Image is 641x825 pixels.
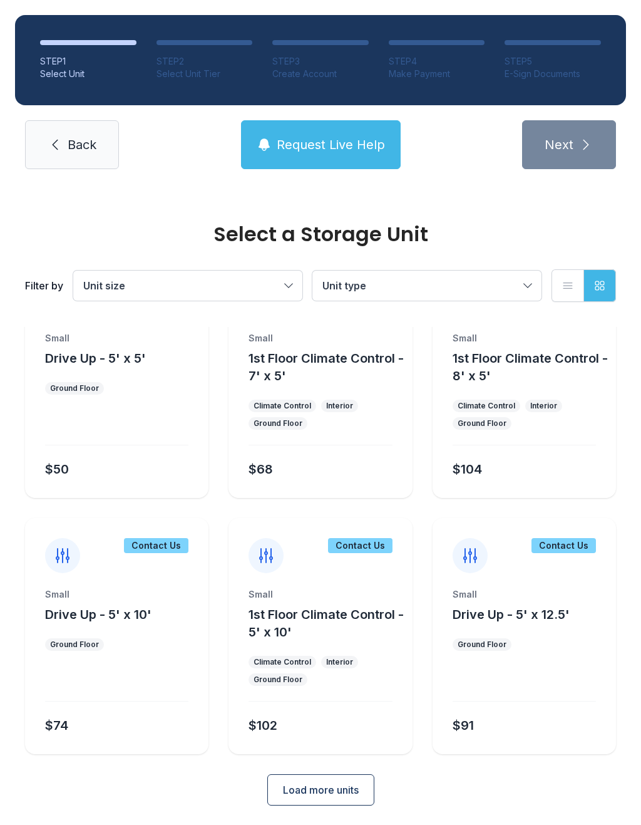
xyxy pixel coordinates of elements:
[254,675,302,685] div: Ground Floor
[254,418,302,428] div: Ground Floor
[505,68,601,80] div: E-Sign Documents
[254,657,311,667] div: Climate Control
[45,607,151,622] span: Drive Up - 5' x 10'
[156,55,253,68] div: STEP 2
[453,332,596,345] div: Small
[458,401,515,411] div: Climate Control
[249,606,407,641] button: 1st Floor Climate Control - 5' x 10'
[453,351,608,383] span: 1st Floor Climate Control - 8' x 5'
[249,332,392,345] div: Small
[312,271,541,301] button: Unit type
[453,350,611,385] button: 1st Floor Climate Control - 8' x 5'
[40,55,136,68] div: STEP 1
[277,136,385,153] span: Request Live Help
[326,401,353,411] div: Interior
[156,68,253,80] div: Select Unit Tier
[531,538,596,553] div: Contact Us
[45,350,146,367] button: Drive Up - 5' x 5'
[283,782,359,797] span: Load more units
[389,68,485,80] div: Make Payment
[389,55,485,68] div: STEP 4
[45,588,188,601] div: Small
[453,607,570,622] span: Drive Up - 5' x 12.5'
[272,55,369,68] div: STEP 3
[40,68,136,80] div: Select Unit
[45,606,151,623] button: Drive Up - 5' x 10'
[249,460,273,478] div: $68
[545,136,573,153] span: Next
[25,224,616,244] div: Select a Storage Unit
[249,588,392,601] div: Small
[328,538,392,553] div: Contact Us
[530,401,557,411] div: Interior
[249,607,404,640] span: 1st Floor Climate Control - 5' x 10'
[68,136,96,153] span: Back
[249,717,277,734] div: $102
[453,588,596,601] div: Small
[50,383,99,393] div: Ground Floor
[254,401,311,411] div: Climate Control
[45,460,69,478] div: $50
[45,717,68,734] div: $74
[326,657,353,667] div: Interior
[25,278,63,293] div: Filter by
[322,279,366,292] span: Unit type
[249,351,404,383] span: 1st Floor Climate Control - 7' x 5'
[458,418,506,428] div: Ground Floor
[453,606,570,623] button: Drive Up - 5' x 12.5'
[50,640,99,650] div: Ground Floor
[124,538,188,553] div: Contact Us
[453,460,482,478] div: $104
[45,332,188,345] div: Small
[453,717,474,734] div: $91
[73,271,302,301] button: Unit size
[272,68,369,80] div: Create Account
[505,55,601,68] div: STEP 5
[249,350,407,385] button: 1st Floor Climate Control - 7' x 5'
[458,640,506,650] div: Ground Floor
[45,351,146,366] span: Drive Up - 5' x 5'
[83,279,125,292] span: Unit size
